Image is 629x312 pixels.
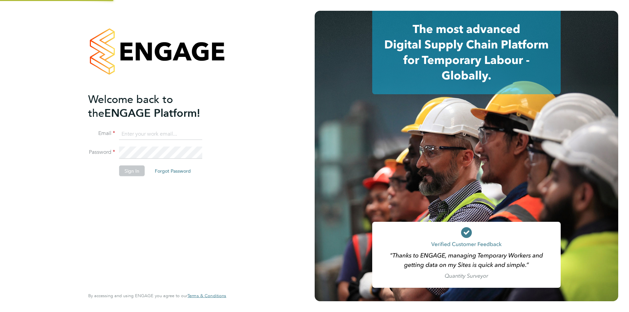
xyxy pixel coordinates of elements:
button: Sign In [119,166,145,176]
button: Forgot Password [149,166,196,176]
h2: ENGAGE Platform! [88,92,219,120]
span: By accessing and using ENGAGE you agree to our [88,293,226,299]
label: Email [88,130,115,137]
label: Password [88,149,115,156]
input: Enter your work email... [119,128,202,140]
a: Terms & Conditions [187,293,226,299]
span: Welcome back to the [88,93,173,119]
